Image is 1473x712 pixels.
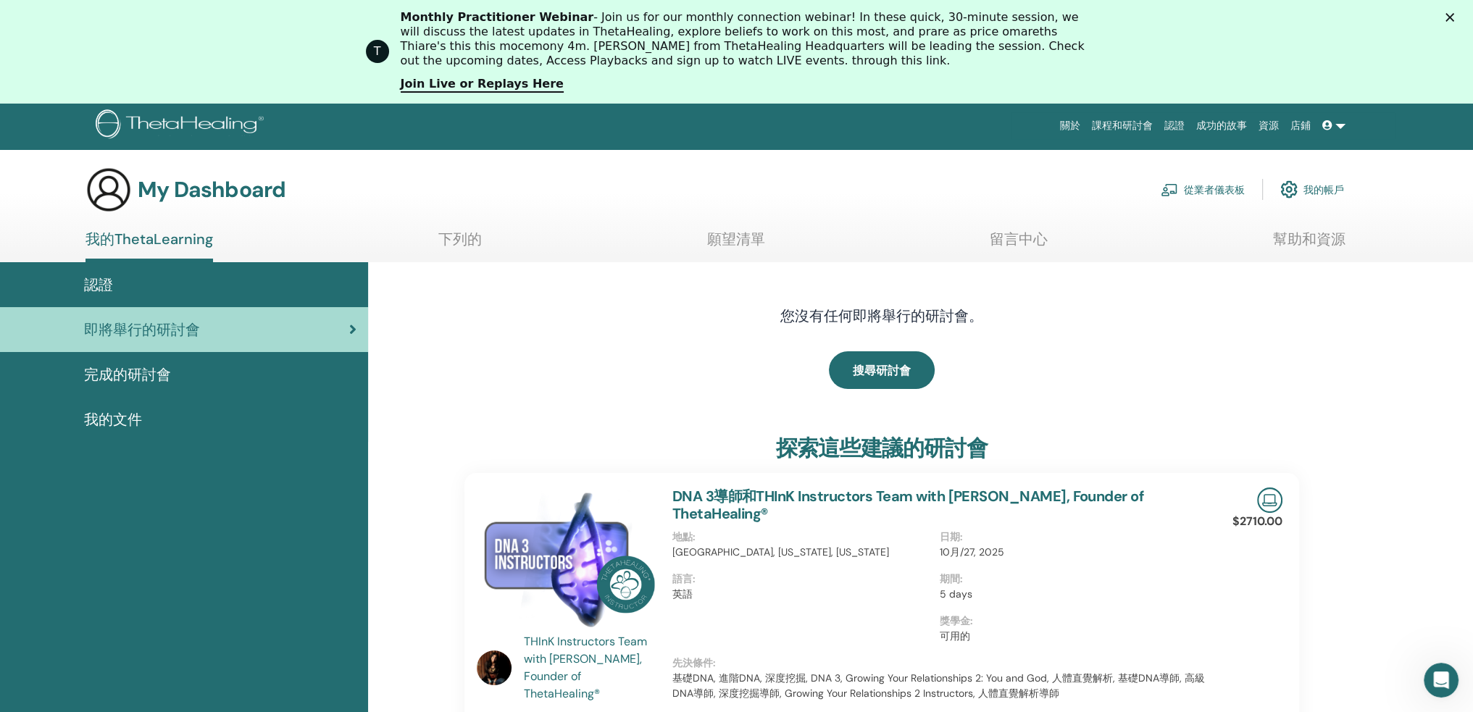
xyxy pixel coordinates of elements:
[1424,663,1459,698] iframe: Intercom live chat
[84,365,171,384] font: 完成的研討會
[1184,183,1245,196] font: 從業者儀表板
[672,587,693,600] font: 英語
[1164,120,1185,131] font: 認證
[780,306,983,325] font: 您沒有任何即將舉行的研討會。
[401,10,594,24] font: Monthly Practitioner Webinar
[84,275,113,294] font: 認證
[1257,487,1282,513] img: Live Online Seminar
[990,230,1048,248] font: 留言中心
[829,351,935,389] a: 搜尋研討會
[1285,112,1316,139] a: 店鋪
[524,633,658,703] a: THInK Instructors Team with [PERSON_NAME], Founder of ThetaHealing®
[138,175,285,204] font: My Dashboard
[990,230,1048,259] a: 留言中心
[1161,173,1245,205] a: 從業者儀表板
[1086,112,1159,139] a: 課程和研討會
[477,650,512,685] img: default.jpg
[940,530,960,543] font: 日期
[672,572,693,585] font: 語言
[853,363,911,378] font: 搜尋研討會
[1190,112,1253,139] a: 成功的故事
[672,671,1205,700] font: 基礎DNA, 進階DNA, 深度挖掘, DNA 3, Growing Your Relationships 2: You and God, 人體直覺解析, 基礎DNA導師, 高級DNA導師, 深...
[960,530,963,543] font: :
[940,587,972,600] font: 5 days
[713,656,716,669] font: :
[96,109,269,142] img: logo.png
[401,77,564,91] font: Join Live or Replays Here
[1054,112,1086,139] a: 關於
[1259,120,1279,131] font: 資源
[693,572,696,585] font: :
[940,614,970,627] font: 獎學金
[707,230,765,248] font: 願望清單
[693,530,696,543] font: :
[1303,183,1344,196] font: 我的帳戶
[84,410,142,429] font: 我的文件
[1290,120,1311,131] font: 店鋪
[477,487,655,637] img: DNA 3導師
[970,614,973,627] font: :
[524,634,647,666] font: THInK Instructors Team with [PERSON_NAME],
[940,629,970,642] font: 可用的
[401,77,564,93] a: Join Live or Replays Here
[1280,173,1344,205] a: 我的帳戶
[374,44,381,58] font: T
[1280,177,1298,201] img: cog.svg
[366,40,389,63] div: Profile image for ThetaHealing
[960,572,963,585] font: :
[940,572,960,585] font: 期間
[84,320,200,339] font: 即將舉行的研討會
[672,545,889,558] font: [GEOGRAPHIC_DATA], [US_STATE], [US_STATE]
[1273,230,1345,248] font: 幫助和資源
[438,230,482,248] font: 下列的
[438,230,482,259] a: 下列的
[707,230,765,259] a: 願望清單
[524,669,600,701] font: Founder of ThetaHealing®
[85,167,132,213] img: generic-user-icon.jpg
[1092,120,1153,131] font: 課程和研討會
[401,10,1085,67] font: - Join us for our monthly connection webinar! In these quick, 30-minute session, we will discuss ...
[1060,120,1080,131] font: 關於
[940,545,1004,558] font: 10月/27, 2025
[85,230,213,248] font: 我的ThetaLearning
[1253,112,1285,139] a: 資源
[672,487,1143,523] a: DNA 3導師和THInK Instructors Team with [PERSON_NAME], Founder of ThetaHealing®
[1196,120,1247,131] font: 成功的故事
[1161,183,1178,196] img: chalkboard-teacher.svg
[776,434,988,462] font: 探索這些建議的研討會
[85,230,213,262] a: 我的ThetaLearning
[1273,230,1345,259] a: 幫助和資源
[672,530,693,543] font: 地點
[672,656,713,669] font: 先決條件
[1232,514,1282,529] font: $2710.00
[1445,13,1460,22] div: Close
[1159,112,1190,139] a: 認證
